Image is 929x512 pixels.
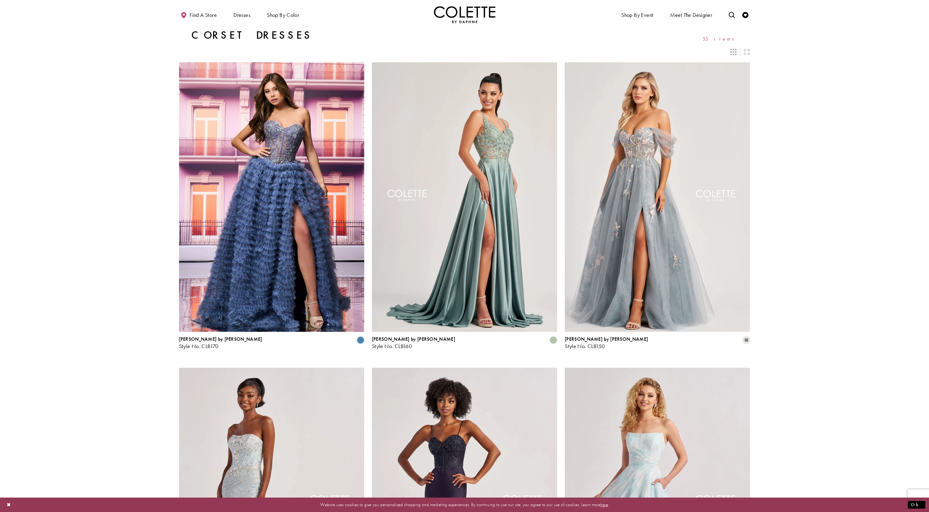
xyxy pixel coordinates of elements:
span: [PERSON_NAME] by [PERSON_NAME] [372,336,455,342]
i: Platinum/Multi [743,336,750,344]
a: Visit Colette by Daphne Style No. CL8160 Page [372,62,557,332]
div: Colette by Daphne Style No. CL8170 [179,336,262,349]
span: Style No. CL8160 [372,343,412,350]
i: Sage [550,336,557,344]
button: Close Dialog [4,499,14,510]
i: Steel Blue [357,336,364,344]
a: Visit Colette by Daphne Style No. CL8170 Page [179,62,364,332]
a: here [600,502,608,508]
span: Switch layout to 3 columns [730,49,736,55]
span: Style No. CL8150 [565,343,605,350]
span: Switch layout to 2 columns [744,49,750,55]
a: Visit Colette by Daphne Style No. CL8150 Page [565,62,750,332]
span: Style No. CL8170 [179,343,219,350]
p: Website uses cookies to give you personalized shopping and marketing experiences. By continuing t... [44,501,885,509]
div: Colette by Daphne Style No. CL8160 [372,336,455,349]
div: Colette by Daphne Style No. CL8150 [565,336,648,349]
button: Submit Dialog [908,501,925,509]
span: [PERSON_NAME] by [PERSON_NAME] [179,336,262,342]
span: 55 items [703,36,738,41]
span: [PERSON_NAME] by [PERSON_NAME] [565,336,648,342]
div: Layout Controls [175,45,754,59]
h1: Corset Dresses [191,29,313,41]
